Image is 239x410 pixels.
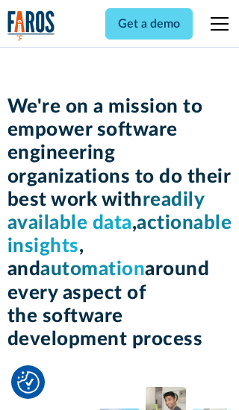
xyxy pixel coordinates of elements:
[17,371,40,394] button: Cookie Settings
[7,10,55,41] img: Logo of the analytics and reporting company Faros.
[7,95,232,351] h1: We're on a mission to empower software engineering organizations to do their best work with , , a...
[202,6,232,42] div: menu
[17,371,40,394] img: Revisit consent button
[7,10,55,41] a: home
[7,190,205,233] span: readily available data
[40,259,145,279] span: automation
[105,8,193,40] a: Get a demo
